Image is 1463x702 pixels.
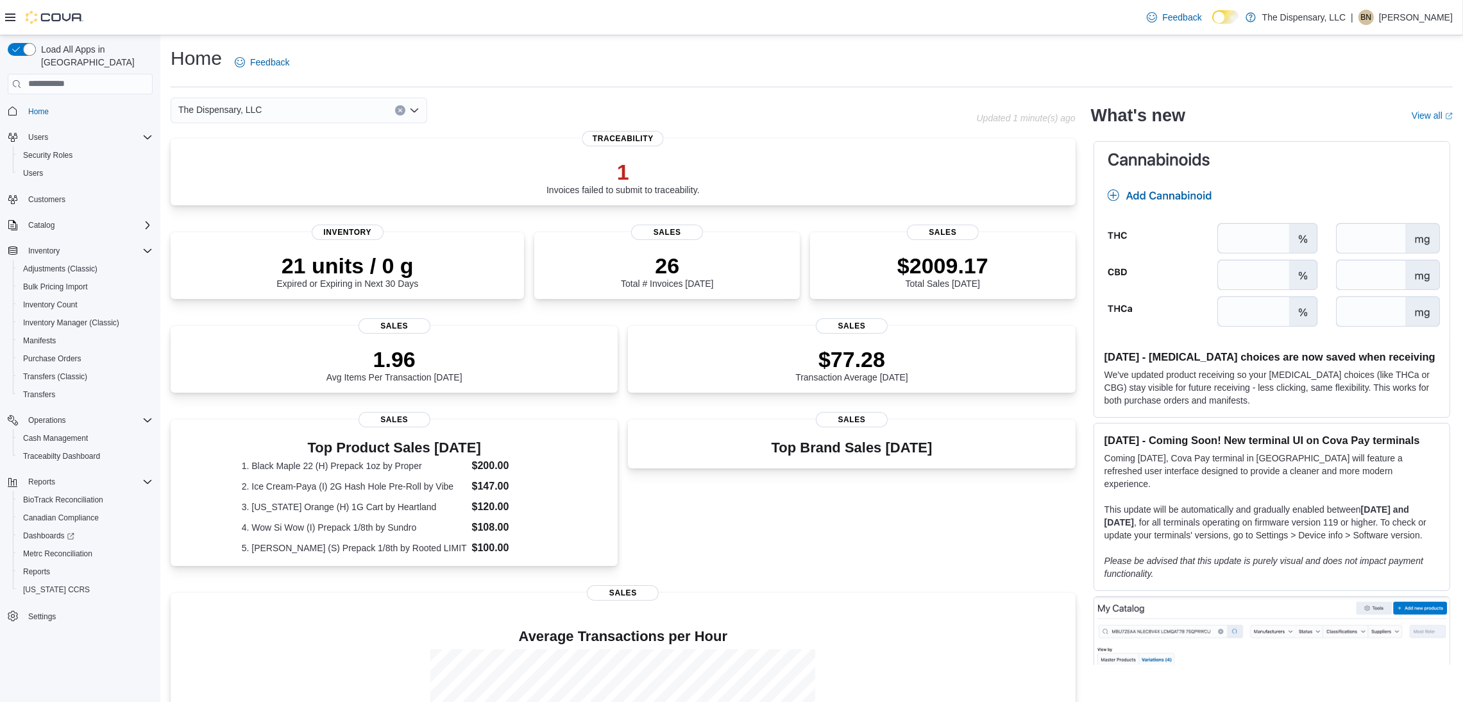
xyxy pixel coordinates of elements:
span: Inventory Count [18,297,153,312]
a: Canadian Compliance [18,510,104,526]
span: BioTrack Reconciliation [18,492,153,508]
a: Transfers (Classic) [18,369,92,384]
h2: What's new [1091,105,1185,126]
span: Security Roles [23,150,72,160]
a: Feedback [230,49,294,75]
p: | [1351,10,1353,25]
span: Adjustments (Classic) [23,264,97,274]
span: Operations [28,415,66,425]
dt: 4. Wow Si Wow (I) Prepack 1/8th by Sundro [242,521,467,534]
span: Purchase Orders [18,351,153,366]
h4: Average Transactions per Hour [181,629,1065,644]
span: Sales [631,225,703,240]
span: Settings [23,608,153,624]
span: Bulk Pricing Import [18,279,153,295]
a: View allExternal link [1412,110,1453,121]
span: Bulk Pricing Import [23,282,88,292]
button: Operations [3,411,158,429]
span: Cash Management [23,433,88,443]
button: Reports [3,473,158,491]
span: Feedback [250,56,289,69]
a: Settings [23,609,61,624]
button: Adjustments (Classic) [13,260,158,278]
h3: Top Brand Sales [DATE] [772,440,933,456]
span: Inventory [312,225,384,240]
img: Cova [26,11,83,24]
button: Operations [23,413,71,428]
span: Purchase Orders [23,354,81,364]
h3: Top Product Sales [DATE] [242,440,547,456]
span: Transfers (Classic) [23,372,87,382]
a: Cash Management [18,431,93,446]
span: Reports [18,564,153,579]
a: Bulk Pricing Import [18,279,93,295]
button: Reports [13,563,158,581]
span: Users [23,130,153,145]
a: Feedback [1142,4,1206,30]
span: The Dispensary, LLC [178,102,262,117]
div: Total # Invoices [DATE] [621,253,713,289]
h1: Home [171,46,222,71]
span: Security Roles [18,148,153,163]
span: Inventory [23,243,153,259]
span: Inventory Manager (Classic) [18,315,153,330]
span: Inventory Count [23,300,78,310]
button: Users [3,128,158,146]
dt: 5. [PERSON_NAME] (S) Prepack 1/8th by Rooted LIMIT [242,542,467,554]
span: Reports [28,477,55,487]
button: Inventory [23,243,65,259]
button: Catalog [3,216,158,234]
p: 1.96 [326,347,462,372]
div: Transaction Average [DATE] [795,347,908,382]
span: BN [1361,10,1372,25]
button: BioTrack Reconciliation [13,491,158,509]
span: Home [28,107,49,117]
span: Manifests [18,333,153,348]
span: Transfers [18,387,153,402]
dd: $108.00 [472,520,547,535]
p: $2009.17 [897,253,988,278]
span: Dashboards [23,531,74,541]
p: 26 [621,253,713,278]
a: Users [18,166,48,181]
span: Load All Apps in [GEOGRAPHIC_DATA] [36,43,153,69]
dd: $147.00 [472,479,547,494]
strong: [DATE] and [DATE] [1104,504,1409,527]
div: Invoices failed to submit to traceability. [546,159,700,195]
p: This update will be automatically and gradually enabled between , for all terminals operating on ... [1104,503,1439,542]
p: [PERSON_NAME] [1379,10,1453,25]
a: Dashboards [13,527,158,545]
dt: 1. Black Maple 22 (H) Prepack 1oz by Proper [242,459,467,472]
button: Canadian Compliance [13,509,158,527]
button: Inventory Count [13,296,158,314]
a: Home [23,104,54,119]
button: Bulk Pricing Import [13,278,158,296]
span: Users [18,166,153,181]
a: Adjustments (Classic) [18,261,103,277]
dd: $200.00 [472,458,547,474]
div: Benjamin Nichols [1358,10,1374,25]
span: Operations [23,413,153,428]
a: [US_STATE] CCRS [18,582,95,597]
button: Home [3,102,158,121]
h3: [DATE] - Coming Soon! New terminal UI on Cova Pay terminals [1104,434,1439,447]
span: Reports [23,474,153,490]
dt: 2. Ice Cream-Paya (I) 2G Hash Hole Pre-Roll by Vibe [242,480,467,493]
span: Customers [28,194,65,205]
button: Users [13,164,158,182]
button: Inventory [3,242,158,260]
a: Transfers [18,387,60,402]
span: Users [28,132,48,142]
dd: $120.00 [472,499,547,515]
span: Transfers [23,390,55,400]
svg: External link [1445,112,1453,120]
button: Customers [3,190,158,209]
p: 1 [546,159,700,185]
button: [US_STATE] CCRS [13,581,158,599]
span: Sales [587,585,659,601]
span: Traceabilty Dashboard [18,449,153,464]
p: Updated 1 minute(s) ago [977,113,1076,123]
span: Inventory [28,246,60,256]
button: Users [23,130,53,145]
